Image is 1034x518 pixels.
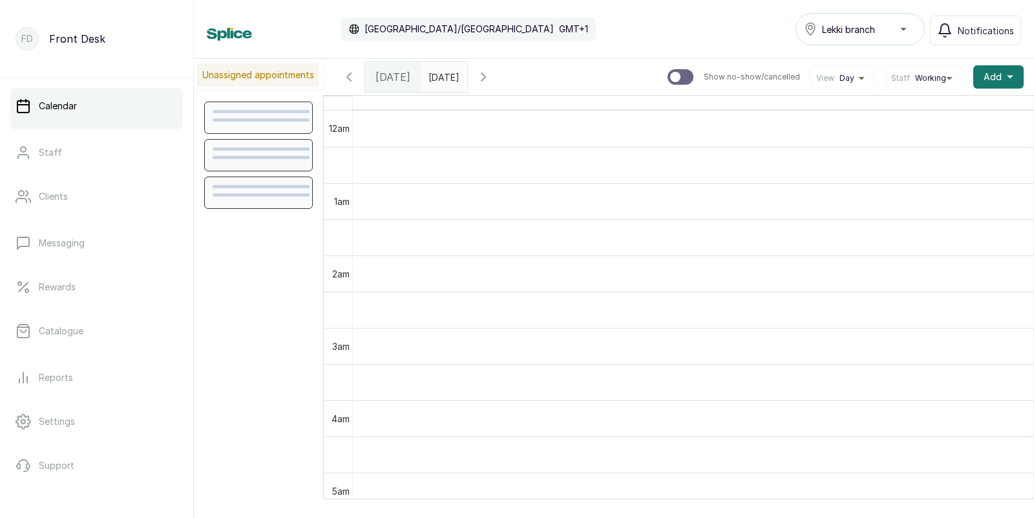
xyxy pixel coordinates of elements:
p: Rewards [39,281,76,294]
span: Add [984,70,1002,83]
div: 5am [329,484,352,498]
a: Staff [10,135,183,171]
div: 2am [330,267,352,281]
p: Show no-show/cancelled [704,72,800,82]
a: Calendar [10,88,183,124]
a: Catalogue [10,313,183,349]
span: Working [915,73,946,83]
p: Catalogue [39,325,83,338]
div: 4am [329,412,352,426]
span: [DATE] [375,69,410,85]
button: ViewDay [816,73,869,83]
div: 12am [326,122,352,135]
p: Messaging [39,237,85,250]
span: Staff [891,73,910,83]
span: Notifications [958,24,1014,38]
div: 1am [332,195,352,208]
p: Clients [39,190,68,203]
span: Day [839,73,854,83]
button: Add [973,65,1024,89]
p: Settings [39,415,75,428]
a: Rewards [10,269,183,305]
a: Reports [10,360,183,396]
button: Lekki branch [796,13,925,45]
span: Lekki branch [822,23,875,36]
p: Front Desk [49,31,105,47]
a: Clients [10,178,183,215]
button: StaffWorking [891,73,957,83]
p: [GEOGRAPHIC_DATA]/[GEOGRAPHIC_DATA] [364,23,554,36]
p: Support [39,459,74,472]
div: 3am [330,340,352,353]
button: Notifications [930,16,1021,45]
p: Reports [39,371,73,384]
p: Staff [39,146,62,159]
a: Support [10,448,183,484]
a: Settings [10,404,183,440]
p: Unassigned appointments [197,63,319,87]
p: GMT+1 [559,23,588,36]
a: Messaging [10,225,183,261]
div: [DATE] [365,62,421,92]
p: Calendar [39,100,77,113]
p: FD [21,32,33,45]
span: View [816,73,834,83]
